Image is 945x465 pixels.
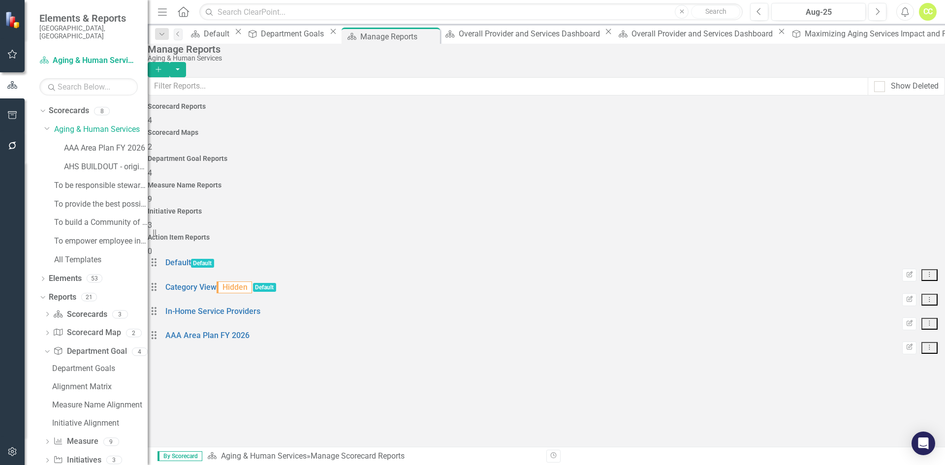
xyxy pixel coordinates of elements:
[705,7,726,15] span: Search
[442,28,602,40] a: Overall Provider and Services Dashboard
[53,346,126,357] a: Department Goal
[49,292,76,303] a: Reports
[112,310,128,318] div: 3
[39,55,138,66] a: Aging & Human Services
[148,44,940,55] div: Manage Reports
[148,208,945,215] h4: Initiative Reports
[49,273,82,284] a: Elements
[52,382,148,391] div: Alignment Matrix
[39,12,138,24] span: Elements & Reports
[165,282,217,292] a: Category View
[691,5,740,19] button: Search
[52,419,148,428] div: Initiative Alignment
[54,180,148,191] a: To be responsible stewards of taxpayers' money​
[50,361,148,376] a: Department Goals
[64,143,148,154] a: AAA Area Plan FY 2026
[221,451,307,461] a: Aging & Human Services
[54,217,148,228] a: To build a Community of Choice where people want to live and work​
[94,107,110,115] div: 8
[52,364,148,373] div: Department Goals
[53,309,107,320] a: Scorecards
[165,258,191,267] a: Default
[615,28,775,40] a: Overall Provider and Services Dashboard
[204,28,232,40] div: Default
[53,327,121,339] a: Scorecard Map
[64,161,148,173] a: AHS BUILDOUT - original to duplicate
[50,379,148,395] a: Alignment Matrix
[217,281,252,293] span: Hidden
[775,6,862,18] div: Aug-25
[245,28,327,40] a: Department Goals
[53,436,98,447] a: Measure
[207,451,539,462] div: » Manage Scorecard Reports
[771,3,866,21] button: Aug-25
[126,329,142,337] div: 2
[188,28,232,40] a: Default
[54,124,148,135] a: Aging & Human Services
[253,283,277,292] span: Default
[5,11,22,28] img: ClearPoint Strategy
[148,155,945,162] h4: Department Goal Reports
[157,451,202,461] span: By Scorecard
[191,259,215,268] span: Default
[132,347,148,356] div: 4
[106,456,122,465] div: 3
[81,293,97,301] div: 21
[148,77,868,95] input: Filter Reports...
[52,401,148,409] div: Measure Name Alignment
[54,199,148,210] a: To provide the best possible mandatory and discretionary services
[919,3,937,21] button: CC
[631,28,775,40] div: Overall Provider and Services Dashboard
[54,236,148,247] a: To empower employee innovation and productivity
[148,55,940,62] div: Aging & Human Services
[165,331,250,340] a: AAA Area Plan FY 2026
[261,28,327,40] div: Department Goals
[360,31,438,43] div: Manage Reports
[912,432,935,455] div: Open Intercom Messenger
[148,182,945,189] h4: Measure Name Reports
[165,307,260,316] a: In-Home Service Providers
[39,78,138,95] input: Search Below...
[54,254,148,266] a: All Templates
[87,275,102,283] div: 53
[148,103,945,110] h4: Scorecard Reports
[49,105,89,117] a: Scorecards
[148,234,945,241] h4: Action Item Reports
[103,437,119,446] div: 9
[459,28,602,40] div: Overall Provider and Services Dashboard
[148,129,945,136] h4: Scorecard Maps
[50,397,148,413] a: Measure Name Alignment
[199,3,743,21] input: Search ClearPoint...
[50,415,148,431] a: Initiative Alignment
[39,24,138,40] small: [GEOGRAPHIC_DATA], [GEOGRAPHIC_DATA]
[891,81,939,92] div: Show Deleted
